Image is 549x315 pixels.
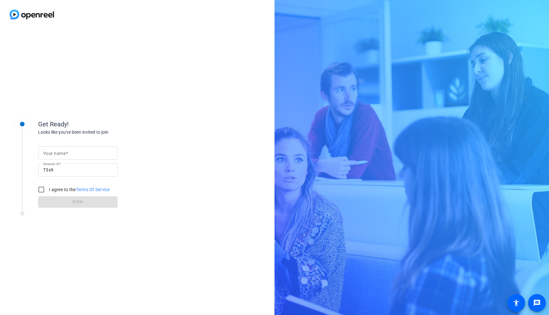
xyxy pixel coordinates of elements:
div: Get Ready! [38,119,165,129]
mat-label: Your name [43,151,66,156]
mat-icon: message [533,299,541,307]
mat-label: Session ID [43,162,59,166]
a: Terms Of Service [76,187,110,192]
label: I agree to the [48,186,110,193]
mat-icon: accessibility [512,299,520,307]
div: Looks like you've been invited to join [38,129,165,136]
